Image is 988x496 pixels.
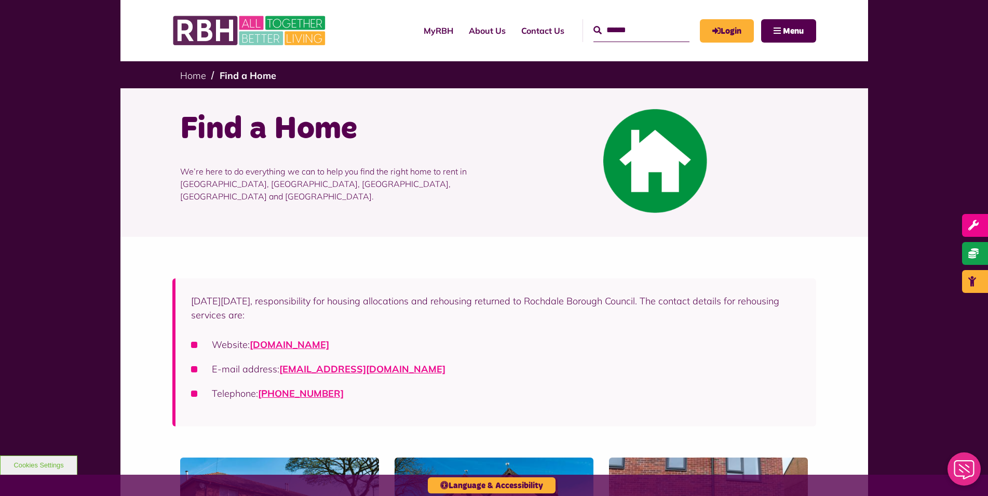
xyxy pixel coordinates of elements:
[416,17,461,45] a: MyRBH
[250,339,329,351] a: [DOMAIN_NAME]
[428,477,556,493] button: Language & Accessibility
[783,27,804,35] span: Menu
[761,19,816,43] button: Navigation
[593,19,689,42] input: Search
[180,150,486,218] p: We’re here to do everything we can to help you find the right home to rent in [GEOGRAPHIC_DATA], ...
[191,294,801,322] p: [DATE][DATE], responsibility for housing allocations and rehousing returned to Rochdale Borough C...
[258,387,344,399] a: call 0300 303 8874
[513,17,572,45] a: Contact Us
[180,70,206,82] a: Home
[279,363,445,375] a: [EMAIL_ADDRESS][DOMAIN_NAME]
[172,10,328,51] img: RBH
[220,70,276,82] a: Find a Home
[180,109,486,150] h1: Find a Home
[700,19,754,43] a: MyRBH
[191,386,801,400] li: Telephone:
[603,109,707,213] img: Find A Home
[461,17,513,45] a: About Us
[191,362,801,376] li: E-mail address:
[941,449,988,496] iframe: Netcall Web Assistant for live chat
[191,338,801,352] li: Website:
